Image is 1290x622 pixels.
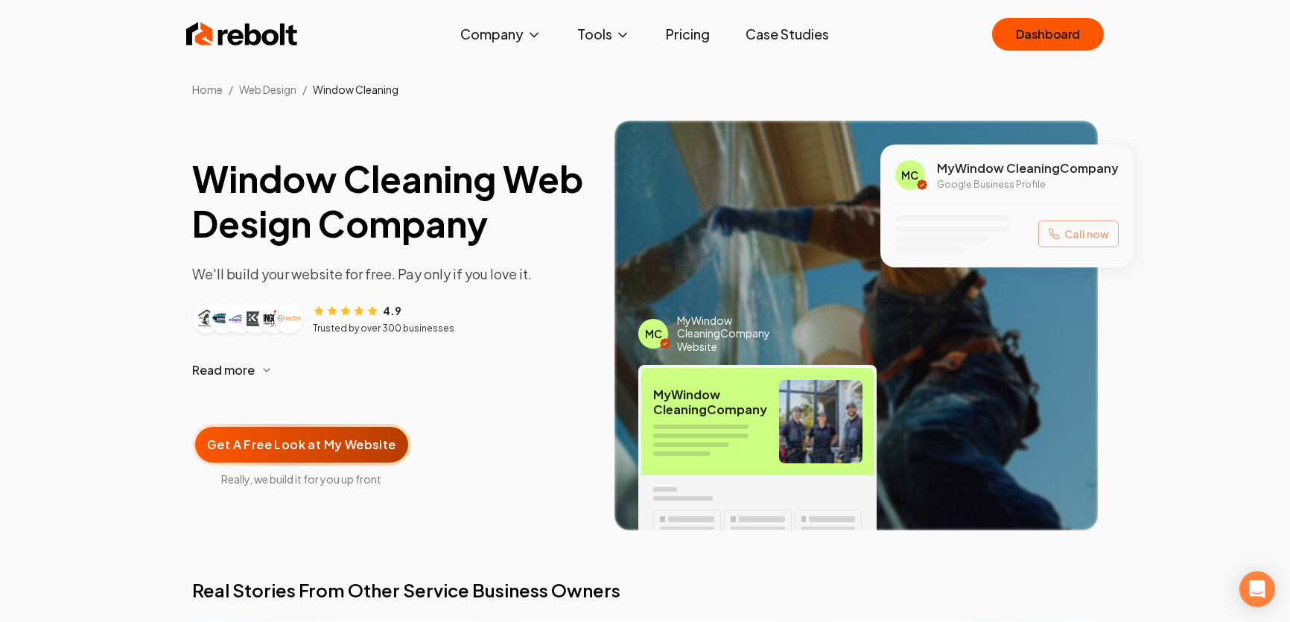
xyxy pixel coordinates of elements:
[207,436,396,454] span: Get A Free Look at My Website
[313,302,401,318] div: Rating: 4.9 out of 5 stars
[677,314,797,354] span: My Window Cleaning Company Website
[229,82,233,97] li: /
[901,168,918,183] span: MC
[313,83,398,96] span: Window Cleaning
[734,19,841,49] a: Case Studies
[448,19,553,49] button: Company
[614,121,1098,530] img: Image of completed Window Cleaning job
[645,326,662,341] span: MC
[192,264,591,285] p: We'll build your website for free. Pay only if you love it.
[192,400,411,486] a: Get A Free Look at My WebsiteReally, we build it for you up front
[565,19,642,49] button: Tools
[192,361,255,379] span: Read more
[261,307,285,331] img: Customer logo 5
[779,380,862,463] img: Window Cleaning team
[383,303,401,318] span: 4.9
[654,19,722,49] a: Pricing
[192,472,411,486] span: Really, we build it for you up front
[168,82,1122,97] nav: Breadcrumb
[1239,571,1275,607] div: Open Intercom Messenger
[192,578,1098,602] h2: Real Stories From Other Service Business Owners
[195,307,219,331] img: Customer logo 1
[192,83,223,96] a: Home
[244,307,268,331] img: Customer logo 4
[937,179,1119,191] p: Google Business Profile
[653,387,767,417] span: My Window Cleaning Company
[192,156,591,246] h1: Window Cleaning Web Design Company
[239,83,296,96] span: Web Design
[186,19,298,49] img: Rebolt Logo
[192,304,304,334] div: Customer logos
[302,82,307,97] li: /
[277,307,301,331] img: Customer logo 6
[992,18,1104,51] a: Dashboard
[228,307,252,331] img: Customer logo 3
[192,424,411,466] button: Get A Free Look at My Website
[192,352,591,388] button: Read more
[313,323,454,334] p: Trusted by over 300 businesses
[212,307,235,331] img: Customer logo 2
[192,302,591,334] article: Customer reviews
[937,159,1119,177] span: My Window Cleaning Company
